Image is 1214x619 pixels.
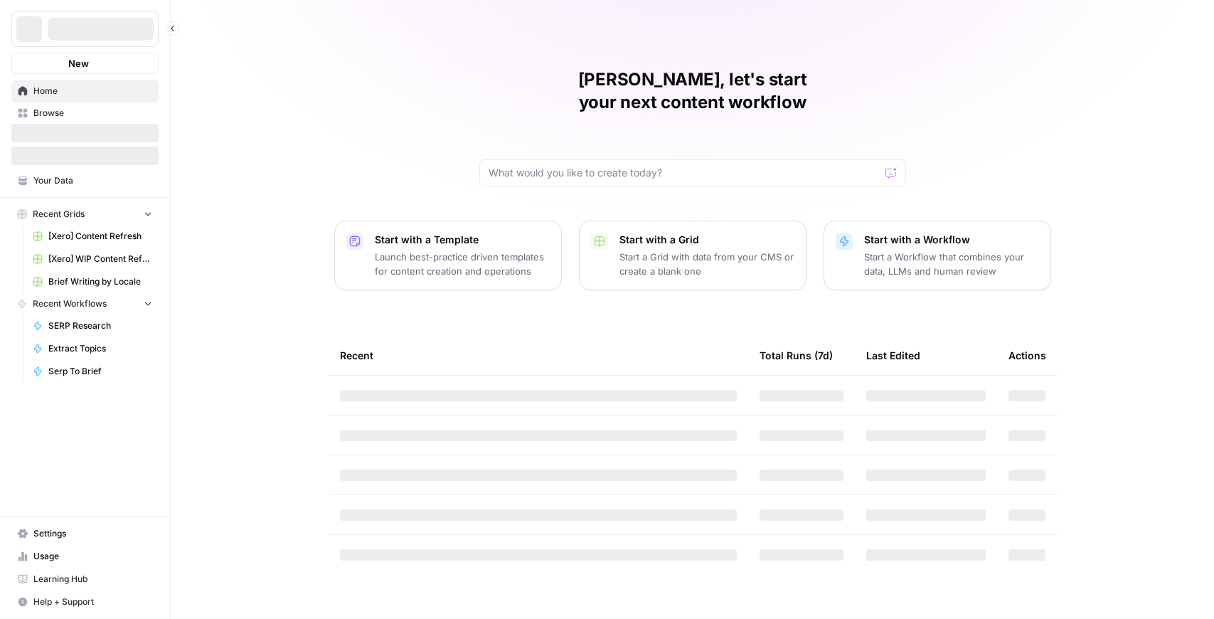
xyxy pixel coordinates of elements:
a: Your Data [11,169,159,192]
button: Start with a TemplateLaunch best-practice driven templates for content creation and operations [334,221,562,290]
a: Extract Topics [26,337,159,360]
span: Learning Hub [33,573,152,586]
a: [Xero] WIP Content Refresh [26,248,159,270]
span: Serp To Brief [48,365,152,378]
p: Launch best-practice driven templates for content creation and operations [375,250,550,278]
button: New [11,53,159,74]
span: New [68,56,89,70]
button: Recent Workflows [11,293,159,314]
span: Extract Topics [48,342,152,355]
p: Start a Grid with data from your CMS or create a blank one [619,250,794,278]
a: Learning Hub [11,568,159,591]
span: [Xero] WIP Content Refresh [48,253,152,265]
a: Browse [11,102,159,125]
span: Home [33,85,152,97]
p: Start with a Template [375,233,550,247]
span: Browse [33,107,152,120]
a: SERP Research [26,314,159,337]
span: Recent Grids [33,208,85,221]
a: Usage [11,545,159,568]
span: Your Data [33,174,152,187]
a: Serp To Brief [26,360,159,383]
button: Help + Support [11,591,159,613]
button: Recent Grids [11,203,159,225]
p: Start with a Grid [619,233,794,247]
div: Total Runs (7d) [760,336,833,375]
span: SERP Research [48,319,152,332]
p: Start with a Workflow [864,233,1039,247]
a: [Xero] Content Refresh [26,225,159,248]
p: Start a Workflow that combines your data, LLMs and human review [864,250,1039,278]
h1: [PERSON_NAME], let's start your next content workflow [479,68,906,114]
a: Brief Writing by Locale [26,270,159,293]
span: Help + Support [33,596,152,608]
a: Home [11,80,159,102]
div: Last Edited [866,336,920,375]
span: Recent Workflows [33,297,107,310]
input: What would you like to create today? [489,166,880,180]
a: Settings [11,522,159,545]
span: Brief Writing by Locale [48,275,152,288]
button: Start with a GridStart a Grid with data from your CMS or create a blank one [579,221,806,290]
button: Start with a WorkflowStart a Workflow that combines your data, LLMs and human review [824,221,1051,290]
div: Actions [1008,336,1046,375]
span: Usage [33,550,152,563]
div: Recent [340,336,737,375]
span: [Xero] Content Refresh [48,230,152,243]
span: Settings [33,527,152,540]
